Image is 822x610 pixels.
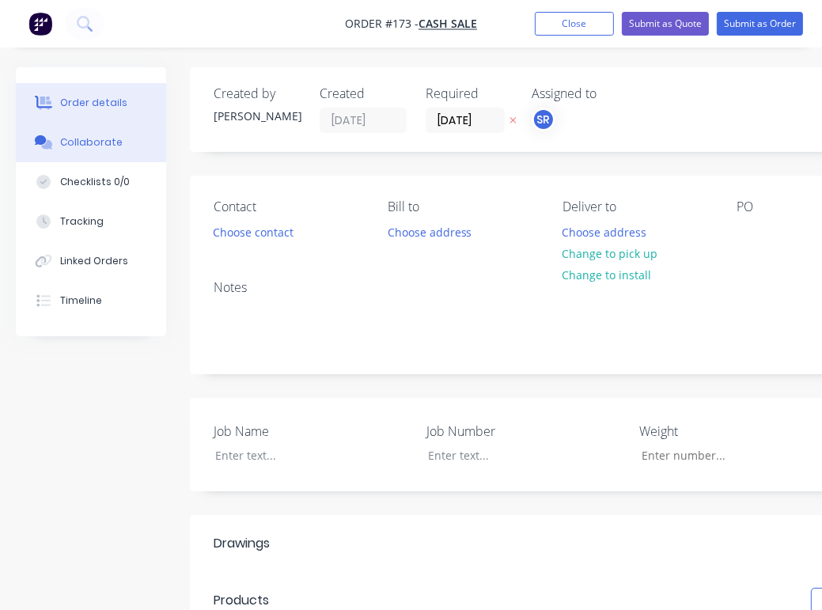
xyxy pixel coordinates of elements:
div: Order details [60,96,127,110]
span: Order #173 - [345,17,419,32]
div: Assigned to [532,86,690,101]
button: Choose address [379,221,480,242]
button: Choose address [554,221,655,242]
button: Linked Orders [16,241,166,281]
div: Drawings [214,534,270,553]
div: Checklists 0/0 [60,175,130,189]
div: Timeline [60,294,102,308]
div: Deliver to [563,199,711,214]
button: SR [532,108,555,131]
label: Job Name [214,422,411,441]
label: Job Number [426,422,624,441]
div: Bill to [388,199,536,214]
button: Collaborate [16,123,166,162]
div: Collaborate [60,135,123,150]
button: Change to install [554,264,660,286]
img: Factory [28,12,52,36]
div: Required [426,86,513,101]
button: Order details [16,83,166,123]
div: Created by [214,86,301,101]
div: [PERSON_NAME] [214,108,301,124]
button: Change to pick up [554,243,666,264]
button: Checklists 0/0 [16,162,166,202]
div: Tracking [60,214,104,229]
button: Submit as Order [717,12,803,36]
button: Close [535,12,614,36]
button: Tracking [16,202,166,241]
button: Choose contact [205,221,302,242]
div: Created [320,86,407,101]
button: Submit as Quote [622,12,709,36]
div: Contact [214,199,362,214]
div: Linked Orders [60,254,128,268]
div: Products [214,591,269,610]
a: Cash Sale [419,17,477,32]
button: Timeline [16,281,166,320]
